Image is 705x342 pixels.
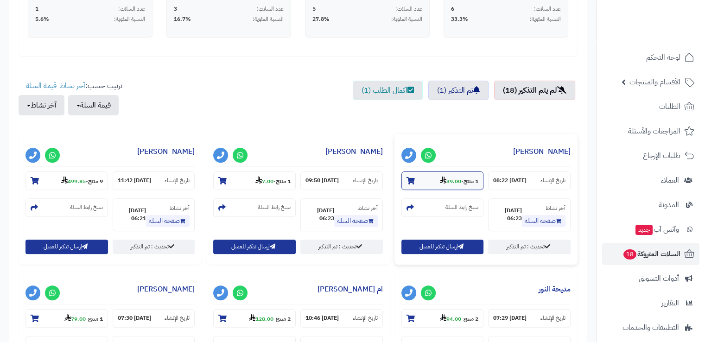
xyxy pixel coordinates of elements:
[305,177,339,184] strong: [DATE] 09:50
[661,297,679,310] span: التقارير
[137,146,195,157] a: [PERSON_NAME]
[88,177,103,185] strong: 9 منتج
[530,15,561,23] span: النسبة المئوية:
[305,314,339,322] strong: [DATE] 10:46
[334,215,378,227] a: صفحة السلة
[540,314,565,322] small: تاريخ الإنشاء
[118,5,145,13] span: عدد السلات:
[174,15,191,23] span: 16.7%
[534,5,561,13] span: عدد السلات:
[639,272,679,285] span: أدوات التسويق
[646,51,680,64] span: لوحة التحكم
[137,284,195,295] a: [PERSON_NAME]
[401,240,484,254] button: إرسال تذكير للعميل
[64,314,103,323] small: -
[643,149,680,162] span: طلبات الإرجاع
[440,315,461,323] strong: 94.00
[353,81,423,100] a: اكمال الطلب (1)
[635,223,679,236] span: وآتس آب
[26,80,57,91] a: قيمة السلة
[395,5,422,13] span: عدد السلات:
[114,15,145,23] span: النسبة المئوية:
[325,146,383,157] a: [PERSON_NAME]
[353,177,378,184] small: تاريخ الإنشاء
[213,240,296,254] button: إرسال تذكير للعميل
[629,76,680,89] span: الأقسام والمنتجات
[602,292,699,314] a: التقارير
[213,171,296,190] section: 1 منتج-7.00
[300,240,383,254] a: تحديث : تم التذكير
[258,203,291,211] small: نسخ رابط السلة
[249,315,273,323] strong: 128.00
[70,203,103,211] small: نسخ رابط السلة
[451,15,468,23] span: 33.3%
[493,177,527,184] strong: [DATE] 08:22
[494,81,575,100] a: لم يتم التذكير (18)
[628,125,680,138] span: المراجعات والأسئلة
[25,309,108,328] section: 1 منتج-79.00
[493,207,522,222] strong: [DATE] 06:23
[68,95,119,115] button: قيمة السلة
[25,240,108,254] button: إرسال تذكير للعميل
[165,314,190,322] small: تاريخ الإنشاء
[305,207,334,222] strong: [DATE] 06:23
[659,100,680,113] span: الطلبات
[35,15,49,23] span: 5.6%
[318,284,383,295] a: ام [PERSON_NAME]
[35,5,38,13] span: 1
[25,171,108,190] section: 9 منتج-499.85
[276,315,291,323] strong: 2 منتج
[257,5,284,13] span: عدد السلات:
[88,315,103,323] strong: 1 منتج
[440,177,461,185] strong: 39.00
[428,81,489,100] a: تم التذكير (1)
[622,247,680,260] span: السلات المتروكة
[255,176,291,185] small: -
[602,194,699,216] a: المدونة
[59,80,85,91] a: آخر نشاط
[488,240,571,254] a: تحديث : تم التذكير
[61,176,103,185] small: -
[165,177,190,184] small: تاريخ الإنشاء
[513,146,571,157] a: [PERSON_NAME]
[602,218,699,241] a: وآتس آبجديد
[353,314,378,322] small: تاريخ الإنشاء
[401,309,484,328] section: 2 منتج-94.00
[602,95,699,118] a: الطلبات
[602,169,699,191] a: العملاء
[25,198,108,217] section: نسخ رابط السلة
[602,243,699,265] a: السلات المتروكة18
[635,225,653,235] span: جديد
[445,203,478,211] small: نسخ رابط السلة
[539,284,571,295] a: مديحة النور
[623,249,636,260] span: 18
[249,314,291,323] small: -
[602,267,699,290] a: أدوات التسويق
[546,204,565,212] small: آخر نشاط
[391,15,422,23] span: النسبة المئوية:
[113,240,195,254] a: تحديث : تم التذكير
[401,198,484,217] section: نسخ رابط السلة
[213,309,296,328] section: 2 منتج-128.00
[401,171,484,190] section: 1 منتج-39.00
[174,5,177,13] span: 3
[19,81,122,115] ul: ترتيب حسب: -
[19,95,64,115] button: آخر نشاط
[493,314,527,322] strong: [DATE] 07:29
[451,5,454,13] span: 6
[602,120,699,142] a: المراجعات والأسئلة
[602,46,699,69] a: لوحة التحكم
[659,198,679,211] span: المدونة
[213,198,296,217] section: نسخ رابط السلة
[540,177,565,184] small: تاريخ الإنشاء
[602,145,699,167] a: طلبات الإرجاع
[440,176,478,185] small: -
[464,315,478,323] strong: 2 منتج
[64,315,86,323] strong: 79.00
[522,215,565,227] a: صفحة السلة
[358,204,378,212] small: آخر نشاط
[118,177,151,184] strong: [DATE] 11:42
[255,177,273,185] strong: 7.00
[118,314,151,322] strong: [DATE] 07:30
[170,204,190,212] small: آخر نشاط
